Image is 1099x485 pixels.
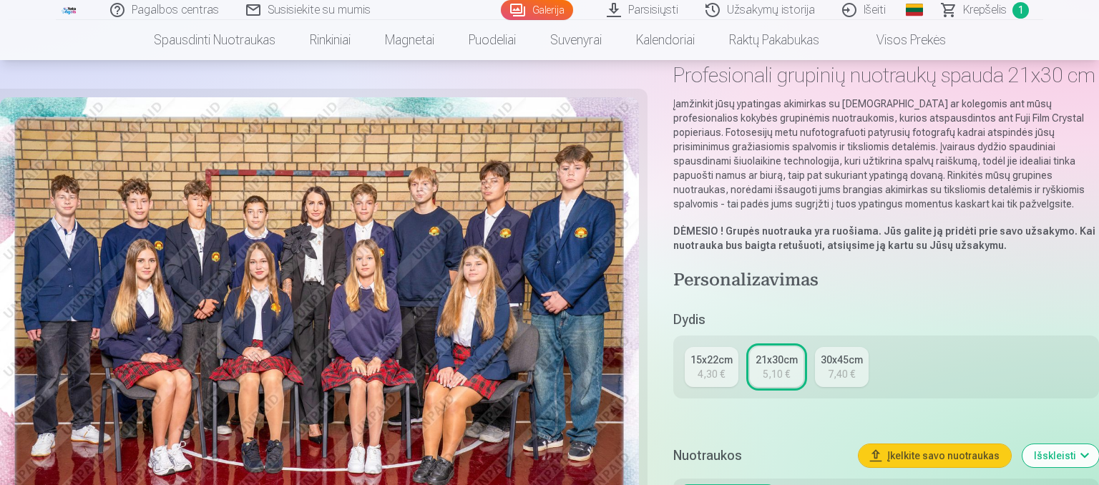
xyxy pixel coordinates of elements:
h1: Profesionali grupinių nuotraukų spauda 21x30 cm [673,62,1099,88]
img: /fa2 [62,6,77,14]
div: 7,40 € [828,367,855,381]
button: Išskleisti [1022,444,1099,467]
span: 1 [1012,2,1029,19]
a: Visos prekės [836,20,963,60]
button: Įkelkite savo nuotraukas [859,444,1011,467]
strong: DĖMESIO ! [673,225,723,237]
div: 5,10 € [763,367,790,381]
a: 21x30cm5,10 € [750,347,804,387]
strong: Grupės nuotrauka yra ruošiama. Jūs galite ją pridėti prie savo užsakymo. Kai nuotrauka bus baigta... [673,225,1095,251]
div: 15x22cm [690,353,733,367]
a: Spausdinti nuotraukas [137,20,293,60]
a: Raktų pakabukas [712,20,836,60]
a: 15x22cm4,30 € [685,347,738,387]
span: Krepšelis [963,1,1007,19]
a: Suvenyrai [533,20,619,60]
div: 21x30cm [756,353,798,367]
h5: Nuotraukos [673,446,847,466]
a: Magnetai [368,20,451,60]
a: Puodeliai [451,20,533,60]
h4: Personalizavimas [673,270,1099,293]
a: 30x45cm7,40 € [815,347,869,387]
a: Kalendoriai [619,20,712,60]
a: Rinkiniai [293,20,368,60]
h5: Dydis [673,310,1099,330]
p: Įamžinkit jūsų ypatingas akimirkas su [DEMOGRAPHIC_DATA] ar kolegomis ant mūsų profesionalios kok... [673,97,1099,211]
div: 4,30 € [698,367,725,381]
div: 30x45cm [821,353,863,367]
